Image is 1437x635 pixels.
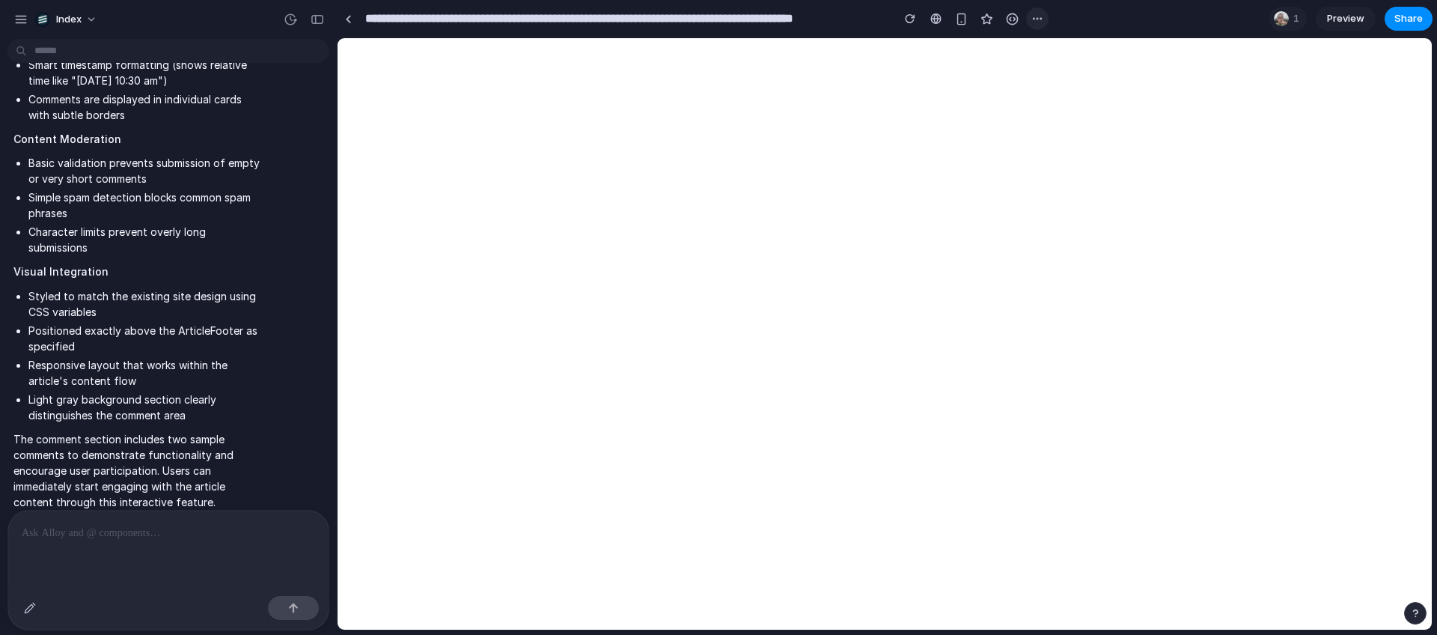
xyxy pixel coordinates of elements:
[29,7,105,31] button: Index
[28,57,263,88] li: Smart timestamp formatting (shows relative time like "[DATE] 10:30 am")
[1293,11,1304,26] span: 1
[1316,7,1376,31] a: Preview
[28,224,263,255] li: Character limits prevent overly long submissions
[56,12,82,27] span: Index
[28,323,263,354] li: Positioned exactly above the ArticleFooter as specified
[13,133,121,145] strong: Content Moderation
[1327,11,1364,26] span: Preview
[1269,7,1307,31] div: 1
[1385,7,1433,31] button: Share
[28,189,263,221] li: Simple spam detection blocks common spam phrases
[28,392,263,423] li: Light gray background section clearly distinguishes the comment area
[28,91,263,123] li: Comments are displayed in individual cards with subtle borders
[13,431,263,510] p: The comment section includes two sample comments to demonstrate functionality and encourage user ...
[1394,11,1423,26] span: Share
[13,265,109,278] strong: Visual Integration
[28,155,263,186] li: Basic validation prevents submission of empty or very short comments
[28,357,263,389] li: Responsive layout that works within the article's content flow
[28,288,263,320] li: Styled to match the existing site design using CSS variables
